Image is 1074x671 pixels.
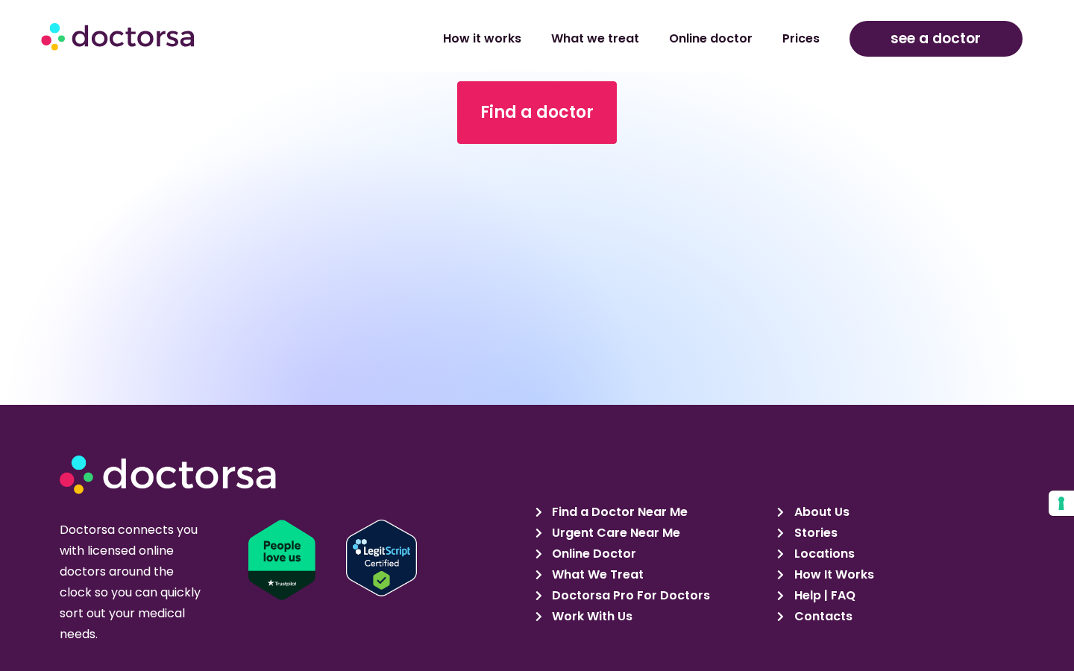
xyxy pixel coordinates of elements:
[548,544,636,564] span: Online Doctor
[791,606,852,627] span: Contacts
[536,544,769,564] a: Online Doctor
[346,520,417,596] img: Verify Approval for www.doctorsa.com
[548,523,680,544] span: Urgent Care Near Me
[536,564,769,585] a: What We Treat
[346,520,545,596] a: Verify LegitScript Approval for www.doctorsa.com
[548,502,688,523] span: Find a Doctor Near Me
[536,22,654,56] a: What we treat
[791,523,838,544] span: Stories
[777,606,1011,627] a: Contacts
[791,564,874,585] span: How It Works
[791,544,855,564] span: Locations
[284,22,834,56] nav: Menu
[536,606,769,627] a: Work With Us
[536,585,769,606] a: Doctorsa Pro For Doctors
[777,544,1011,564] a: Locations
[791,502,850,523] span: About Us
[654,22,767,56] a: Online doctor
[536,502,769,523] a: Find a Doctor Near Me
[777,502,1011,523] a: About Us
[850,21,1023,57] a: see a doctor
[1049,491,1074,516] button: Your consent preferences for tracking technologies
[60,520,207,645] p: Doctorsa connects you with licensed online doctors around the clock so you can quickly sort out y...
[891,27,981,51] span: see a doctor
[767,22,835,56] a: Prices
[548,606,632,627] span: Work With Us
[791,585,855,606] span: Help | FAQ
[480,101,594,125] span: Find a doctor
[777,523,1011,544] a: Stories
[777,585,1011,606] a: Help | FAQ
[548,585,710,606] span: Doctorsa Pro For Doctors
[457,81,617,144] a: Find a doctor
[777,564,1011,585] a: How It Works
[548,564,644,585] span: What We Treat
[428,22,536,56] a: How it works
[536,523,769,544] a: Urgent Care Near Me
